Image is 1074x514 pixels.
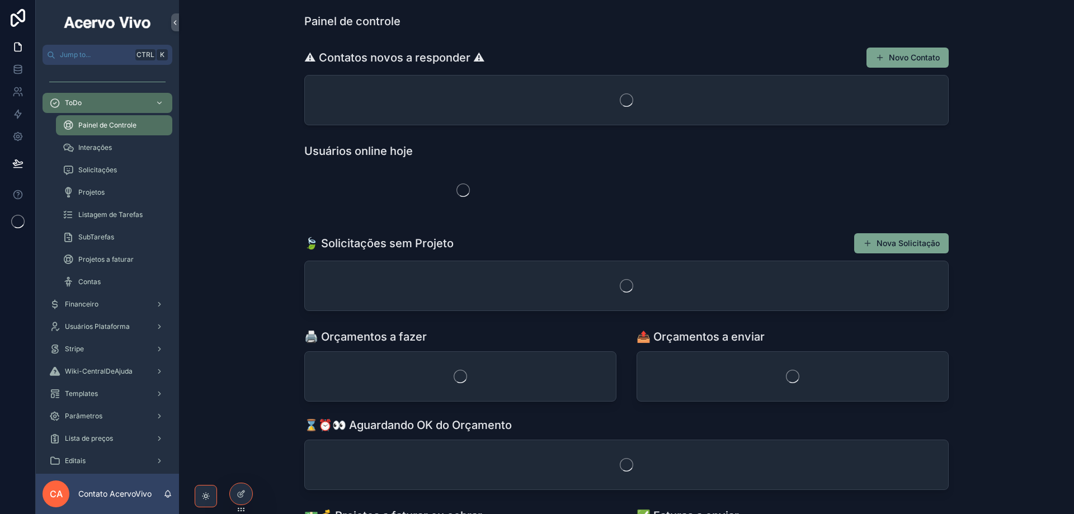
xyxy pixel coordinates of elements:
[43,451,172,471] a: Editais
[65,412,102,421] span: Parâmetros
[304,50,485,65] h1: ⚠ Contatos novos a responder ⚠
[56,249,172,270] a: Projetos a faturar
[43,361,172,381] a: Wiki-CentralDeAjuda
[56,115,172,135] a: Painel de Controle
[304,13,401,29] h1: Painel de controle
[304,329,427,345] h1: 🖨️ Orçamentos a fazer
[56,272,172,292] a: Contas
[637,329,765,345] h1: 📤 Orçamentos a enviar
[50,487,63,501] span: CA
[65,434,113,443] span: Lista de preços
[78,277,101,286] span: Contas
[304,235,454,251] h1: 🍃 Solicitações sem Projeto
[65,345,84,353] span: Stripe
[43,384,172,404] a: Templates
[304,143,413,159] h1: Usuários online hoje
[56,138,172,158] a: Interações
[78,121,136,130] span: Painel de Controle
[866,48,949,68] button: Novo Contato
[43,339,172,359] a: Stripe
[78,233,114,242] span: SubTarefas
[56,182,172,202] a: Projetos
[78,488,152,499] p: Contato AcervoVivo
[158,50,167,59] span: K
[78,255,134,264] span: Projetos a faturar
[43,317,172,337] a: Usuários Plataforma
[56,160,172,180] a: Solicitações
[65,300,98,309] span: Financeiro
[78,210,143,219] span: Listagem de Tarefas
[36,65,179,474] div: scrollable content
[43,294,172,314] a: Financeiro
[78,166,117,175] span: Solicitações
[65,456,86,465] span: Editais
[43,45,172,65] button: Jump to...CtrlK
[78,188,105,197] span: Projetos
[43,93,172,113] a: ToDo
[65,389,98,398] span: Templates
[43,406,172,426] a: Parâmetros
[78,143,112,152] span: Interações
[62,13,153,31] img: App logo
[43,428,172,449] a: Lista de preços
[304,417,512,433] h1: ⌛⏰👀 Aguardando OK do Orçamento
[135,49,156,60] span: Ctrl
[56,227,172,247] a: SubTarefas
[56,205,172,225] a: Listagem de Tarefas
[60,50,131,59] span: Jump to...
[65,98,82,107] span: ToDo
[65,322,130,331] span: Usuários Plataforma
[854,233,949,253] button: Nova Solicitação
[65,367,133,376] span: Wiki-CentralDeAjuda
